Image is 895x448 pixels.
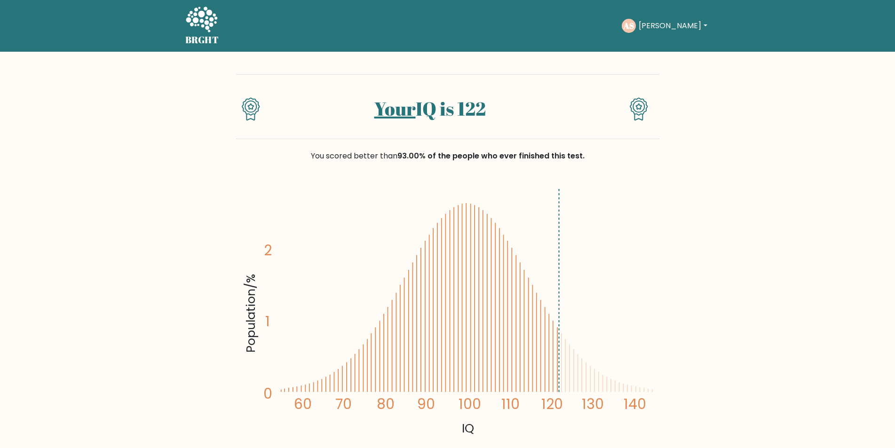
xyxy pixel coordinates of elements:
tspan: Population/% [242,275,259,353]
button: [PERSON_NAME] [636,20,710,32]
tspan: 2 [264,241,272,260]
h1: IQ is 122 [277,97,583,120]
text: AS [623,20,634,31]
tspan: 130 [582,394,604,414]
tspan: 70 [335,394,352,414]
tspan: 100 [459,394,481,414]
span: 93.00% of the people who ever finished this test. [397,150,585,161]
tspan: 60 [293,394,311,414]
tspan: 110 [501,394,520,414]
tspan: 0 [263,385,272,404]
a: Your [374,96,416,121]
tspan: 140 [624,394,646,414]
h5: BRGHT [185,34,219,46]
tspan: 80 [376,394,394,414]
tspan: 90 [417,394,435,414]
a: BRGHT [185,4,219,48]
tspan: IQ [462,420,474,437]
tspan: 120 [541,394,563,414]
div: You scored better than [236,150,659,162]
tspan: 1 [265,312,270,331]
